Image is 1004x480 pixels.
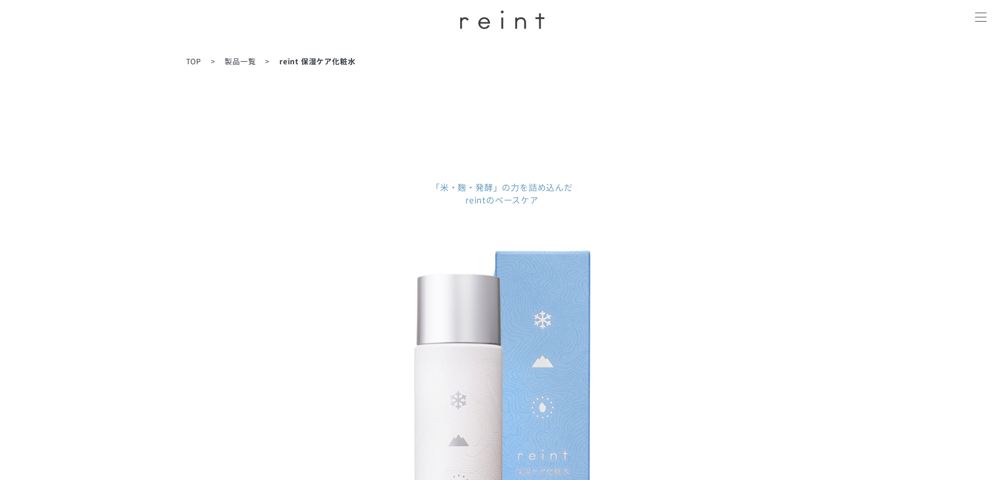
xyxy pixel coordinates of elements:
img: ロゴ [460,11,544,29]
dd: 「米・麹・発酵」の力を詰め込んだ reintのベースケア [291,181,713,206]
a: 製品一覧 [225,56,256,66]
a: TOP [186,56,201,66]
